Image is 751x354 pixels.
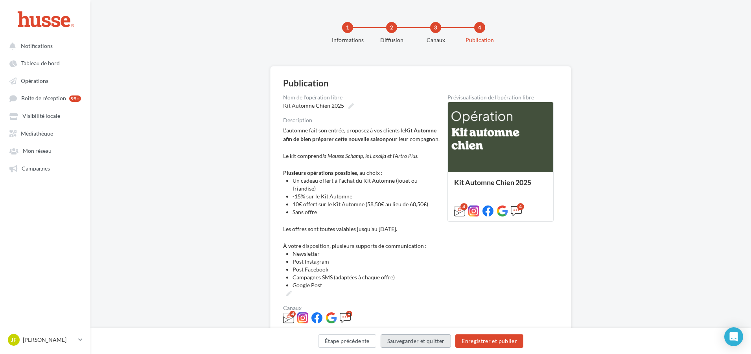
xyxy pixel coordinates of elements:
span: JF [11,336,17,344]
span: Mon réseau [23,148,52,154]
span: Campagnes [22,165,50,172]
div: Publication [283,79,329,88]
strong: afin de bien préparer cette nouvelle saison [283,136,386,142]
li: Post Facebook [293,266,441,273]
a: Médiathèque [5,126,86,140]
li: Un cadeau offert à l'achat du Kit Automne (jouet ou friandise) [293,177,441,193]
em: la Mousse Schamp, le Laxolja et l'Artro Plus [322,152,417,159]
button: Sauvegarder et quitter [381,334,451,348]
a: JF [PERSON_NAME] [6,332,84,347]
label: Description [283,117,441,123]
p: [PERSON_NAME] [23,336,75,344]
li: Post Instagram [293,258,441,266]
a: Boîte de réception 99+ [5,91,86,105]
div: Canaux [283,305,441,311]
div: 99+ [69,95,81,102]
strong: Kit Automne [405,127,436,134]
span: Médiathèque [21,130,53,137]
div: Kit Automne Chien 2025 [454,178,547,194]
span: Boîte de réception [21,95,66,102]
div: 4 [517,203,524,210]
div: Nom de l'opération libre [283,95,441,100]
li: Sans offre [293,208,441,216]
div: Publication [455,36,505,44]
div: 4 [474,22,485,33]
span: Visibilité locale [22,113,60,119]
div: 4 [460,203,468,210]
span: L'automne fait son entrée, proposez à vos clients le pour leur compagnon. Le kit comprend . , au ... [283,127,441,289]
button: Notifications [5,39,83,53]
span: Tableau de bord [21,60,60,67]
span: 4 [346,311,352,317]
a: Mon réseau [5,143,86,158]
div: 1 [342,22,353,33]
li: Newsletter [293,250,441,258]
li: -15% sur le Kit Automne [293,193,441,200]
div: Open Intercom Messenger [724,327,743,346]
span: Opérations [21,77,48,84]
div: Canaux [410,36,461,44]
div: Diffusion [366,36,417,44]
div: 2 [386,22,397,33]
span: Kit Automne Chien 2025 [283,102,344,109]
strong: Plusieurs opérations possibles [283,169,357,176]
a: Tableau de bord [5,56,86,70]
div: Informations [322,36,373,44]
div: 3 [430,22,441,33]
div: Prévisualisation de l'opération libre [447,95,554,100]
li: Google Post [293,281,441,289]
button: Modifier [283,326,306,333]
span: 4 [289,311,296,317]
button: Enregistrer et publier [455,334,523,348]
span: Notifications [21,42,53,49]
a: Opérations [5,73,86,88]
a: Campagnes [5,161,86,175]
a: Visibilité locale [5,108,86,123]
button: Étape précédente [318,334,376,348]
li: 10€ offert sur le Kit Automne (58,50€ au lieu de 68,50€) [293,200,441,208]
li: Campagnes SMS (adaptées à chaque offre) [293,273,441,281]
